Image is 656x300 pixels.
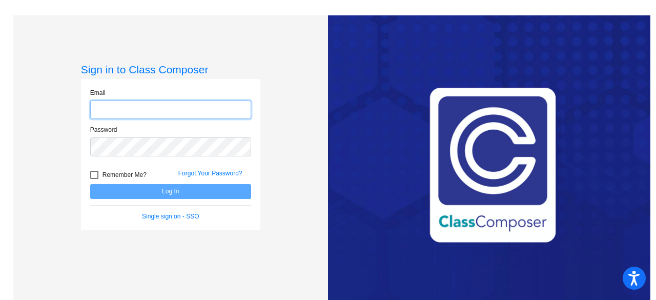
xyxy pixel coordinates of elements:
a: Single sign on - SSO [142,213,199,220]
span: Remember Me? [102,169,147,181]
label: Password [90,125,117,134]
h3: Sign in to Class Composer [81,63,260,76]
a: Forgot Your Password? [178,170,242,177]
label: Email [90,88,106,97]
button: Log In [90,184,251,199]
